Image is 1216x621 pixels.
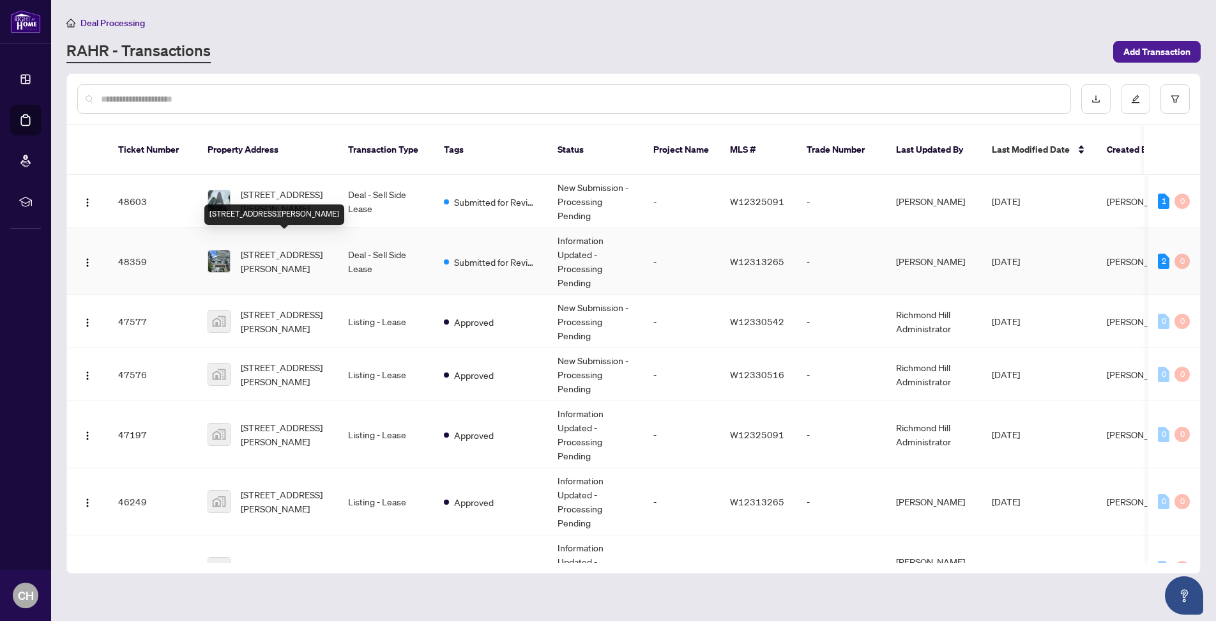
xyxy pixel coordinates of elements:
th: Trade Number [796,125,886,175]
img: logo [10,10,41,33]
td: Listing - Lease [338,535,434,602]
td: Listing - Lease [338,468,434,535]
div: 0 [1158,494,1169,509]
span: W12313265 [730,256,784,267]
td: - [643,175,720,228]
span: [DATE] [992,369,1020,380]
div: 0 [1174,194,1190,209]
button: Add Transaction [1113,41,1201,63]
div: 2 [1158,254,1169,269]
span: Add Transaction [1123,42,1190,62]
td: [PERSON_NAME] [886,228,982,295]
span: Approved [454,428,494,442]
span: [PERSON_NAME] [1107,256,1176,267]
td: 45355 [108,535,197,602]
td: [PERSON_NAME][MEDICAL_DATA] [886,535,982,602]
button: Logo [77,491,98,512]
span: edit [1131,95,1140,103]
td: Listing - Lease [338,348,434,401]
th: MLS # [720,125,796,175]
span: [PERSON_NAME] [1107,496,1176,507]
th: Property Address [197,125,338,175]
td: Information Updated - Processing Pending [547,468,643,535]
td: Information Updated - Processing Pending [547,535,643,602]
button: Logo [77,251,98,272]
button: Logo [77,364,98,385]
span: Submitted for Review [454,255,537,269]
span: Deal Processing [80,17,145,29]
span: [DATE] [992,195,1020,207]
button: filter [1160,84,1190,114]
td: - [796,295,886,348]
span: Last Modified Date [992,142,1070,157]
span: [STREET_ADDRESS] [241,562,323,576]
a: RAHR - Transactions [66,40,211,63]
td: Information Updated - Processing Pending [547,401,643,468]
td: Richmond Hill Administrator [886,348,982,401]
td: - [796,468,886,535]
span: W12330516 [730,369,784,380]
span: home [66,19,75,27]
span: [STREET_ADDRESS][PERSON_NAME] [241,420,328,448]
span: [STREET_ADDRESS][PERSON_NAME] [241,360,328,388]
td: [PERSON_NAME] [886,468,982,535]
td: Information Updated - Processing Pending [547,228,643,295]
button: Logo [77,191,98,211]
div: 0 [1174,561,1190,576]
span: W12325091 [730,195,784,207]
div: 0 [1158,314,1169,329]
span: [STREET_ADDRESS][PERSON_NAME] [241,247,328,275]
img: thumbnail-img [208,491,230,512]
td: 47576 [108,348,197,401]
td: - [643,295,720,348]
div: 0 [1158,561,1169,576]
div: 1 [1158,194,1169,209]
span: [STREET_ADDRESS][PERSON_NAME] [241,187,328,215]
span: Approved [454,315,494,329]
div: 0 [1158,367,1169,382]
td: New Submission - Processing Pending [547,175,643,228]
img: thumbnail-img [208,190,230,212]
img: Logo [82,498,93,508]
span: W12325091 [730,429,784,440]
button: Open asap [1165,576,1203,615]
th: Status [547,125,643,175]
td: - [643,348,720,401]
div: 0 [1174,314,1190,329]
td: 47577 [108,295,197,348]
img: Logo [82,431,93,441]
span: W12330542 [730,316,784,327]
td: - [643,468,720,535]
span: [PERSON_NAME] [1107,429,1176,440]
div: 0 [1174,494,1190,509]
td: 46249 [108,468,197,535]
td: Richmond Hill Administrator [886,401,982,468]
th: Created By [1097,125,1173,175]
td: Listing - Lease [338,401,434,468]
th: Project Name [643,125,720,175]
td: - [643,535,720,602]
button: download [1081,84,1111,114]
div: 0 [1174,367,1190,382]
td: Listing - Lease [338,295,434,348]
td: Richmond Hill Administrator [886,295,982,348]
td: - [796,401,886,468]
img: thumbnail-img [208,424,230,445]
span: download [1091,95,1100,103]
img: thumbnail-img [208,310,230,332]
img: Logo [82,257,93,268]
img: thumbnail-img [208,364,230,385]
td: - [796,535,886,602]
th: Transaction Type [338,125,434,175]
span: [DATE] [992,496,1020,507]
td: - [796,228,886,295]
span: Submitted for Review [454,195,537,209]
div: 0 [1174,254,1190,269]
td: Deal - Sell Side Lease [338,175,434,228]
td: - [643,228,720,295]
button: edit [1121,84,1150,114]
td: Deal - Sell Side Lease [338,228,434,295]
img: Logo [82,197,93,208]
span: [DATE] [992,429,1020,440]
div: [STREET_ADDRESS][PERSON_NAME] [204,204,344,225]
